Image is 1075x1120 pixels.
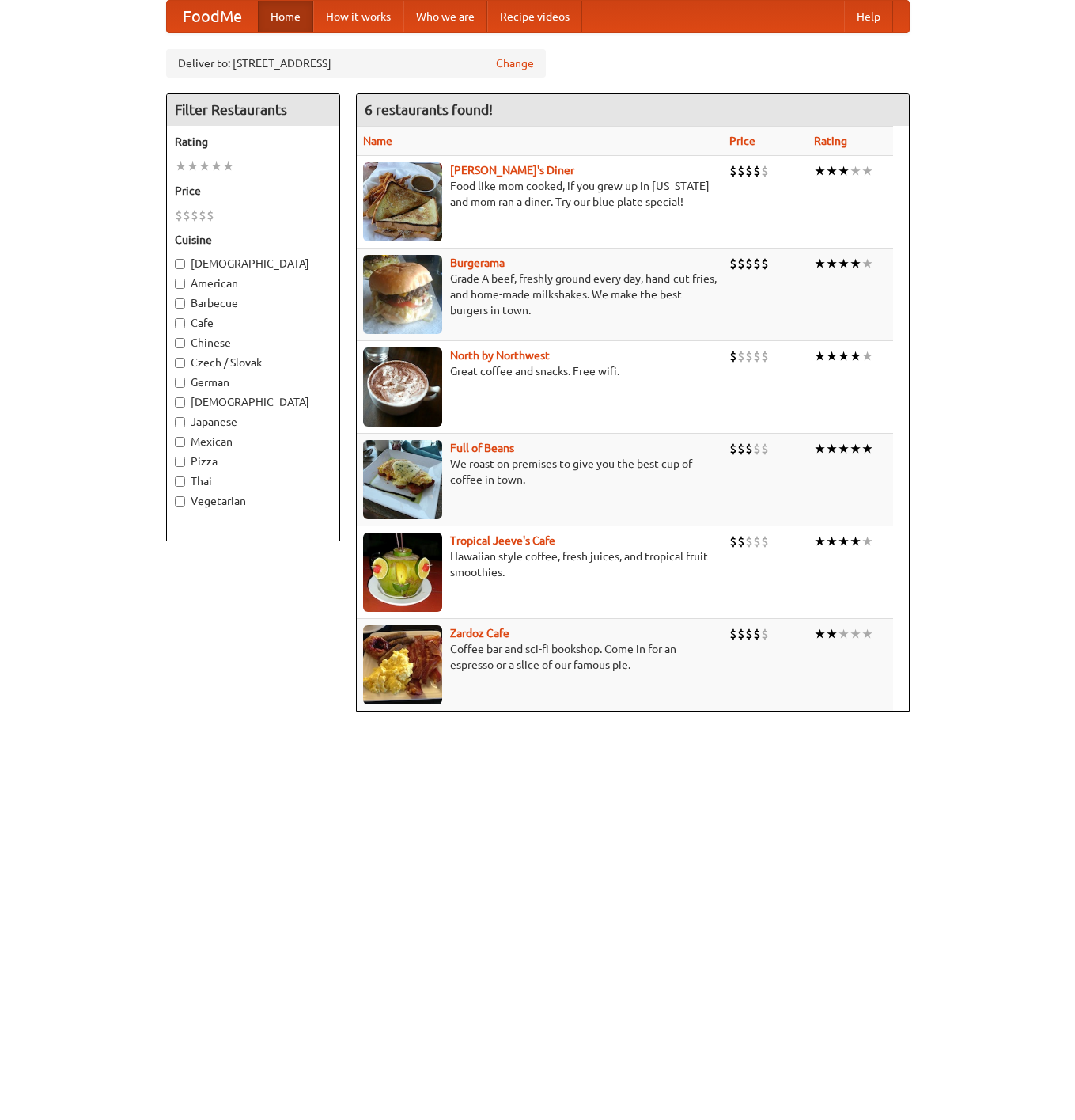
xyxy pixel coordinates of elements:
[814,255,826,272] li: ★
[175,358,185,368] input: Czech / Slovak
[222,158,234,175] li: ★
[850,347,861,365] li: ★
[753,255,761,272] li: $
[363,347,442,427] img: north.jpg
[729,440,737,457] li: $
[363,549,717,580] p: Hawaiian style coffee, fresh juices, and tropical fruit smoothies.
[487,1,582,32] a: Recipe videos
[826,347,838,365] li: ★
[450,442,514,454] a: Full of Beans
[167,1,258,32] a: FoodMe
[761,625,769,643] li: $
[175,275,331,291] label: American
[729,347,737,365] li: $
[175,397,185,408] input: [DEMOGRAPHIC_DATA]
[175,158,187,175] li: ★
[450,256,505,269] a: Burgerama
[175,414,331,430] label: Japanese
[175,259,185,269] input: [DEMOGRAPHIC_DATA]
[838,255,850,272] li: ★
[826,162,838,180] li: ★
[737,533,745,550] li: $
[258,1,313,32] a: Home
[175,473,331,489] label: Thai
[450,627,509,640] a: Zardoz Cafe
[175,457,185,467] input: Pizza
[175,493,331,509] label: Vegetarian
[838,625,850,643] li: ★
[745,625,753,643] li: $
[861,162,873,180] li: ★
[363,440,442,519] img: beans.jpg
[838,347,850,365] li: ★
[175,134,331,150] h5: Rating
[191,207,199,224] li: $
[183,207,191,224] li: $
[814,347,826,365] li: ★
[450,349,550,362] a: North by Northwest
[175,335,331,351] label: Chinese
[745,255,753,272] li: $
[363,363,717,379] p: Great coffee and snacks. Free wifi.
[496,55,534,71] a: Change
[175,355,331,370] label: Czech / Slovak
[450,534,555,547] b: Tropical Jeeve's Cafe
[175,496,185,507] input: Vegetarian
[737,347,745,365] li: $
[761,533,769,550] li: $
[737,625,745,643] li: $
[363,456,717,488] p: We roast on premises to give you the best cup of coffee in town.
[850,625,861,643] li: ★
[363,625,442,704] img: zardoz.jpg
[175,298,185,309] input: Barbecue
[861,440,873,457] li: ★
[167,94,339,126] h4: Filter Restaurants
[745,440,753,457] li: $
[861,625,873,643] li: ★
[363,533,442,612] img: jeeves.jpg
[365,102,493,117] ng-pluralize: 6 restaurants found!
[861,533,873,550] li: ★
[826,440,838,457] li: ★
[861,255,873,272] li: ★
[175,232,331,248] h5: Cuisine
[450,164,574,177] b: [PERSON_NAME]'s Diner
[175,454,331,469] label: Pizza
[187,158,199,175] li: ★
[166,49,546,78] div: Deliver to: [STREET_ADDRESS]
[761,347,769,365] li: $
[175,338,185,348] input: Chinese
[814,440,826,457] li: ★
[838,440,850,457] li: ★
[850,533,861,550] li: ★
[745,533,753,550] li: $
[850,162,861,180] li: ★
[210,158,222,175] li: ★
[745,162,753,180] li: $
[814,533,826,550] li: ★
[838,533,850,550] li: ★
[761,255,769,272] li: $
[737,440,745,457] li: $
[761,440,769,457] li: $
[737,162,745,180] li: $
[753,162,761,180] li: $
[175,394,331,410] label: [DEMOGRAPHIC_DATA]
[363,641,717,673] p: Coffee bar and sci-fi bookshop. Come in for an espresso or a slice of our famous pie.
[403,1,487,32] a: Who we are
[737,255,745,272] li: $
[753,625,761,643] li: $
[814,135,847,147] a: Rating
[175,295,331,311] label: Barbecue
[175,279,185,289] input: American
[729,533,737,550] li: $
[761,162,769,180] li: $
[745,347,753,365] li: $
[729,162,737,180] li: $
[850,255,861,272] li: ★
[199,207,206,224] li: $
